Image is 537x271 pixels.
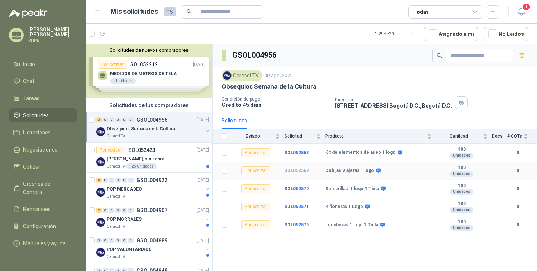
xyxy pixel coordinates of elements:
[96,157,105,166] img: Company Logo
[136,208,167,213] p: GSOL004907
[107,186,142,193] p: POP MERCADEO
[96,218,105,227] img: Company Logo
[507,221,528,229] b: 0
[436,147,487,153] b: 100
[241,148,270,157] div: Por cotizar
[107,163,125,169] p: Caracol TV
[103,208,108,213] div: 0
[107,125,175,133] p: Obsequios Semana de la Cultura
[96,115,211,139] a: 5 0 0 0 0 0 GSOL004956[DATE] Company LogoObsequios Semana de la CulturaCaracol TV
[9,74,77,88] a: Chat
[9,57,77,71] a: Inicio
[222,83,317,90] p: Obsequios Semana de la Cultura
[492,129,507,144] th: Docs
[232,50,277,61] h3: GSOL004956
[197,117,209,124] p: [DATE]
[450,189,473,195] div: Unidades
[86,143,212,173] a: Por cotizarSOL052423[DATE] Company Logo[PERSON_NAME], sin sobreCaracol TV125 Unidades
[28,39,77,43] p: KUPA
[325,134,425,139] span: Producto
[9,9,47,18] img: Logo peakr
[103,238,108,243] div: 0
[284,204,309,209] a: SOL052571
[284,186,309,191] a: SOL052570
[284,168,309,173] a: SOL052569
[115,238,121,243] div: 0
[128,117,134,122] div: 0
[9,177,77,199] a: Órdenes de Compra
[23,146,57,154] span: Negociaciones
[89,47,209,53] button: Solicitudes de nuevos compradores
[96,127,105,136] img: Company Logo
[109,117,114,122] div: 0
[126,163,157,169] div: 125 Unidades
[9,219,77,233] a: Configuración
[325,168,374,174] b: Cobijas Viajeras 1 logo
[107,254,125,260] p: Caracol TV
[103,117,108,122] div: 0
[325,129,436,144] th: Producto
[325,204,363,210] b: Riñoneras 1 Logo
[96,146,125,154] div: Por cotizar
[122,208,127,213] div: 0
[241,184,270,193] div: Por cotizar
[23,128,51,137] span: Licitaciones
[9,143,77,157] a: Negociaciones
[96,208,102,213] div: 2
[9,108,77,122] a: Solicitudes
[507,185,528,192] b: 0
[186,9,192,14] span: search
[284,150,309,155] a: SOL052568
[450,225,473,231] div: Unidades
[115,208,121,213] div: 0
[507,167,528,174] b: 0
[110,6,158,17] h1: Mis solicitudes
[23,180,70,196] span: Órdenes de Compra
[115,117,121,122] div: 0
[107,224,125,230] p: Caracol TV
[223,71,231,80] img: Company Logo
[86,98,212,112] div: Solicitudes de tus compradores
[325,186,379,192] b: Sombrillas 1 logo 1 Tinta
[197,237,209,244] p: [DATE]
[109,238,114,243] div: 0
[109,178,114,183] div: 0
[23,60,35,68] span: Inicio
[128,178,134,183] div: 0
[325,150,396,156] b: Kit de elementos de aseo 1 logo
[222,117,247,125] div: Solicitudes
[23,222,56,230] span: Configuración
[335,102,452,109] p: [STREET_ADDRESS] Bogotá D.C. , Bogotá D.C.
[115,178,121,183] div: 0
[96,188,105,197] img: Company Logo
[96,117,102,122] div: 5
[136,238,167,243] p: GSOL004889
[222,70,262,81] div: Caracol TV
[507,203,528,210] b: 0
[450,207,473,213] div: Unidades
[222,102,329,108] p: Crédito 45 días
[197,147,209,154] p: [DATE]
[96,176,211,200] a: 5 0 0 0 0 0 GSOL004922[DATE] Company LogoPOP MERCADEOCaracol TV
[197,207,209,214] p: [DATE]
[197,177,209,184] p: [DATE]
[9,236,77,251] a: Manuales y ayuda
[436,219,487,225] b: 100
[107,133,125,139] p: Caracol TV
[122,117,127,122] div: 0
[436,165,487,171] b: 100
[122,238,127,243] div: 0
[107,194,125,200] p: Caracol TV
[515,5,528,19] button: 1
[23,205,51,213] span: Remisiones
[23,94,40,102] span: Tareas
[232,134,274,139] span: Estado
[424,27,478,41] button: Asignado a mi
[284,129,325,144] th: Solicitud
[96,236,211,260] a: 0 0 0 0 0 0 GSOL004889[DATE] Company LogoPOP VALUNTARIADOCaracol TV
[136,117,167,122] p: GSOL004956
[136,178,167,183] p: GSOL004922
[436,183,487,189] b: 100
